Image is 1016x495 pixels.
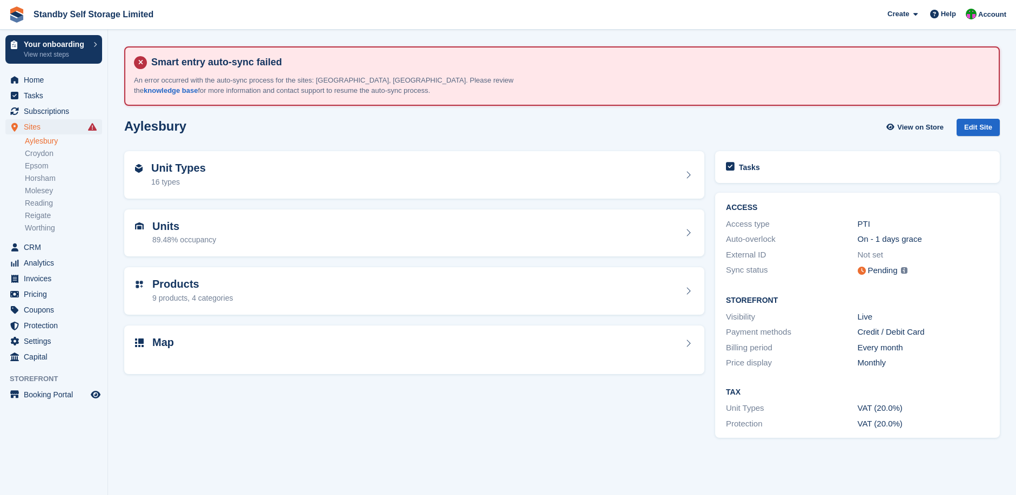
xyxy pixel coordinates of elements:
[966,9,977,19] img: Michelle Mustoe
[24,349,89,364] span: Capital
[152,293,233,304] div: 9 products, 4 categories
[144,86,198,94] a: knowledge base
[901,267,907,274] img: icon-info-grey-7440780725fd019a000dd9b08b2336e03edf1995a4989e88bcd33f0948082b44.svg
[124,119,186,133] h2: Aylesbury
[24,334,89,349] span: Settings
[5,255,102,270] a: menu
[5,104,102,119] a: menu
[858,218,989,230] div: PTI
[9,6,25,23] img: stora-icon-8386f47178a22dfd0bd8f6a31ec36ba5ce8667c1dd55bd0f319d3a0aa187defe.svg
[135,338,144,347] img: map-icn-33ee37083ee616e46c38cad1a60f524a97daa1e2b2c8c0bc3eb3415660979fc1.svg
[726,204,989,212] h2: ACCESS
[124,326,704,375] a: Map
[25,211,102,221] a: Reigate
[726,388,989,397] h2: Tax
[726,326,857,338] div: Payment methods
[868,265,898,277] div: Pending
[124,209,704,257] a: Units 89.48% occupancy
[147,56,990,69] h4: Smart entry auto-sync failed
[858,402,989,415] div: VAT (20.0%)
[151,177,206,188] div: 16 types
[726,249,857,261] div: External ID
[5,72,102,87] a: menu
[24,318,89,333] span: Protection
[24,255,89,270] span: Analytics
[29,5,158,23] a: Standby Self Storage Limited
[24,104,89,119] span: Subscriptions
[24,72,89,87] span: Home
[858,418,989,430] div: VAT (20.0%)
[858,326,989,338] div: Credit / Debit Card
[5,119,102,134] a: menu
[726,233,857,246] div: Auto-overlock
[887,9,909,19] span: Create
[25,161,102,171] a: Epsom
[941,9,956,19] span: Help
[135,164,143,173] img: unit-type-icn-2b2737a686de81e16bb02015468b77c625bbabd49415b5ef34ead5e3b44a266d.svg
[726,311,857,323] div: Visibility
[25,136,102,146] a: Aylesbury
[134,75,539,96] p: An error occurred with the auto-sync process for the sites: [GEOGRAPHIC_DATA], [GEOGRAPHIC_DATA]....
[24,302,89,317] span: Coupons
[5,35,102,64] a: Your onboarding View next steps
[25,223,102,233] a: Worthing
[726,296,989,305] h2: Storefront
[24,88,89,103] span: Tasks
[135,222,144,230] img: unit-icn-7be61d7bf1b0ce9d3e12c5938cc71ed9869f7b940bace4675aadf7bd6d80202e.svg
[5,240,102,255] a: menu
[5,318,102,333] a: menu
[24,119,89,134] span: Sites
[152,278,233,290] h2: Products
[24,271,89,286] span: Invoices
[885,119,948,137] a: View on Store
[25,173,102,184] a: Horsham
[5,349,102,364] a: menu
[726,342,857,354] div: Billing period
[152,336,174,349] h2: Map
[10,374,107,384] span: Storefront
[88,123,97,131] i: Smart entry sync failures have occurred
[124,267,704,315] a: Products 9 products, 4 categories
[24,40,88,48] p: Your onboarding
[726,418,857,430] div: Protection
[726,264,857,277] div: Sync status
[5,88,102,103] a: menu
[858,311,989,323] div: Live
[24,387,89,402] span: Booking Portal
[858,233,989,246] div: On - 1 days grace
[726,357,857,369] div: Price display
[124,151,704,199] a: Unit Types 16 types
[5,271,102,286] a: menu
[978,9,1006,20] span: Account
[25,198,102,208] a: Reading
[135,280,144,289] img: custom-product-icn-752c56ca05d30b4aa98f6f15887a0e09747e85b44ffffa43cff429088544963d.svg
[5,334,102,349] a: menu
[152,234,216,246] div: 89.48% occupancy
[5,387,102,402] a: menu
[739,162,760,172] h2: Tasks
[89,388,102,401] a: Preview store
[25,186,102,196] a: Molesey
[897,122,944,133] span: View on Store
[24,240,89,255] span: CRM
[151,162,206,174] h2: Unit Types
[152,220,216,233] h2: Units
[5,287,102,302] a: menu
[24,50,88,59] p: View next steps
[726,402,857,415] div: Unit Types
[5,302,102,317] a: menu
[858,342,989,354] div: Every month
[858,249,989,261] div: Not set
[24,287,89,302] span: Pricing
[957,119,1000,141] a: Edit Site
[726,218,857,230] div: Access type
[25,148,102,159] a: Croydon
[957,119,1000,137] div: Edit Site
[858,357,989,369] div: Monthly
